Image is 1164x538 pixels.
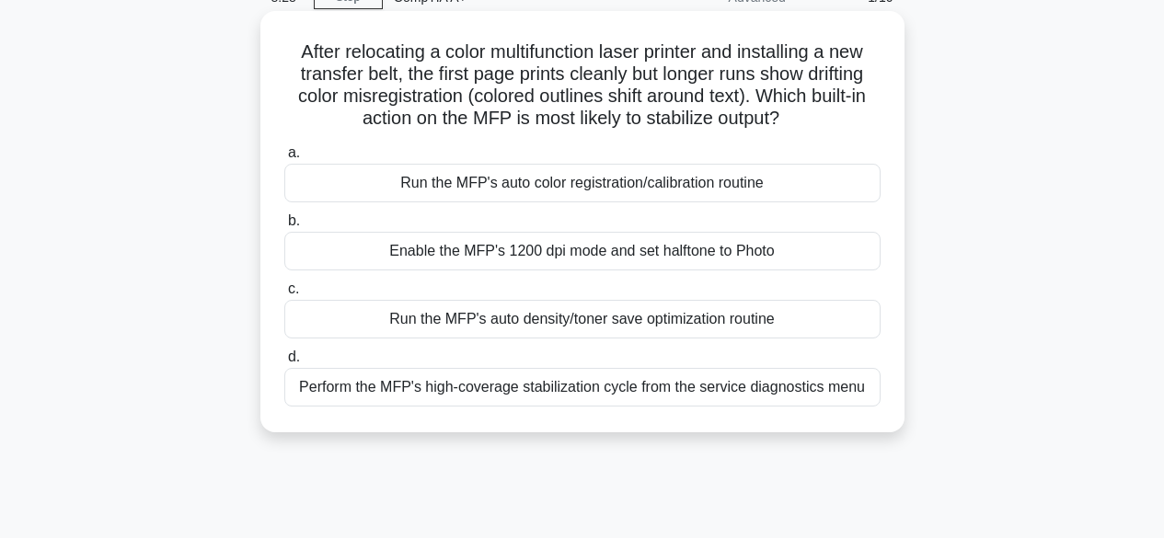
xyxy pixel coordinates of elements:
div: Enable the MFP's 1200 dpi mode and set halftone to Photo [284,232,881,270]
h5: After relocating a color multifunction laser printer and installing a new transfer belt, the firs... [282,40,882,131]
span: c. [288,280,299,296]
span: a. [288,144,300,160]
span: d. [288,349,300,364]
div: Perform the MFP's high-coverage stabilization cycle from the service diagnostics menu [284,368,881,406]
div: Run the MFP's auto density/toner save optimization routine [284,300,881,338]
div: Run the MFP's auto color registration/calibration routine [284,164,881,202]
span: b. [288,212,300,228]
